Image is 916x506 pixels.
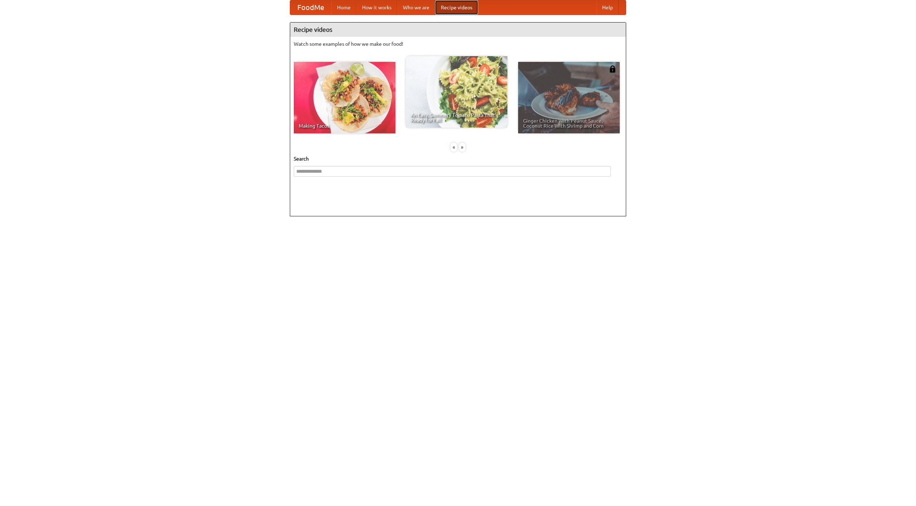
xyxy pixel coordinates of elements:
a: FoodMe [290,0,331,15]
p: Watch some examples of how we make our food! [294,40,622,48]
span: An Easy, Summery Tomato Pasta That's Ready for Fall [411,113,502,123]
a: Making Tacos [294,62,395,133]
span: Making Tacos [299,123,390,128]
img: 483408.png [609,65,616,73]
a: Home [331,0,356,15]
a: Who we are [397,0,435,15]
div: « [450,143,457,152]
a: Recipe videos [435,0,478,15]
h4: Recipe videos [290,23,626,37]
a: Help [596,0,619,15]
div: » [459,143,466,152]
a: How it works [356,0,397,15]
a: An Easy, Summery Tomato Pasta That's Ready for Fall [406,56,507,128]
h5: Search [294,155,622,162]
